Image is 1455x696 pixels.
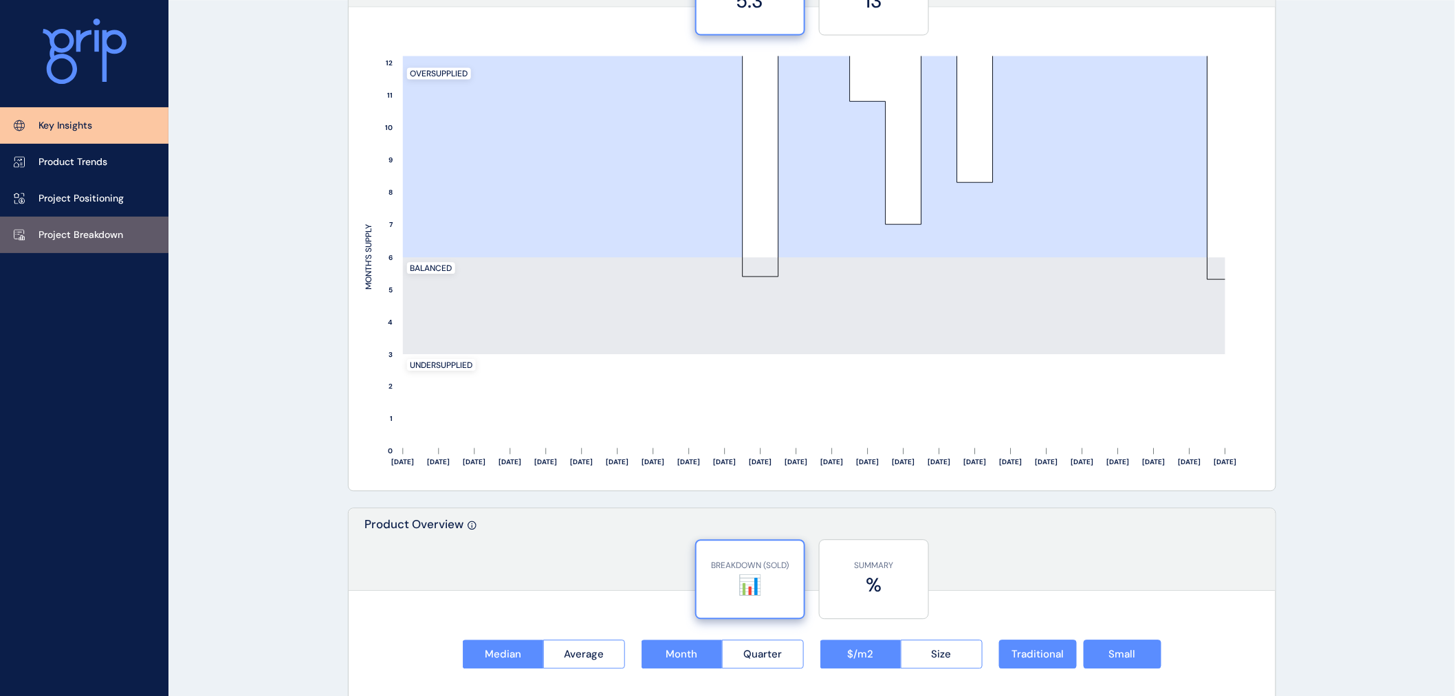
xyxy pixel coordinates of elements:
p: BREAKDOWN (SOLD) [703,560,797,572]
button: $/m2 [820,640,901,668]
text: 7 [389,220,393,229]
text: [DATE] [642,457,664,466]
span: $/m2 [848,647,874,661]
text: [DATE] [749,457,772,466]
text: 11 [387,91,393,100]
button: Median [463,640,544,668]
text: [DATE] [534,457,557,466]
text: [DATE] [928,457,951,466]
text: 2 [389,382,393,391]
text: [DATE] [856,457,879,466]
button: Traditional [999,640,1077,668]
span: Small [1109,647,1136,661]
text: [DATE] [1036,457,1058,466]
text: [DATE] [1107,457,1130,466]
text: 9 [389,155,393,164]
text: [DATE] [1179,457,1201,466]
button: Quarter [722,640,804,668]
p: Product Trends [39,155,107,169]
text: [DATE] [1214,457,1237,466]
text: [DATE] [892,457,915,466]
text: 4 [388,318,393,327]
p: Product Overview [365,516,464,590]
text: [DATE] [499,457,521,466]
text: [DATE] [606,457,628,466]
p: Project Breakdown [39,228,123,242]
text: [DATE] [1000,457,1022,466]
p: Project Positioning [39,192,124,206]
span: Month [666,647,698,661]
text: [DATE] [391,457,414,466]
text: [DATE] [677,457,700,466]
span: Traditional [1011,647,1064,661]
span: Median [485,647,521,661]
text: 3 [389,350,393,359]
text: 1 [390,415,393,424]
text: [DATE] [427,457,450,466]
button: Small [1084,640,1161,668]
text: 12 [386,58,393,67]
text: [DATE] [463,457,485,466]
text: [DATE] [1143,457,1166,466]
label: % [827,572,921,598]
text: [DATE] [713,457,736,466]
text: 8 [389,188,393,197]
label: 📊 [703,572,797,598]
button: Month [642,640,723,668]
text: [DATE] [820,457,843,466]
p: Key Insights [39,119,92,133]
text: [DATE] [964,457,987,466]
text: 5 [389,285,393,294]
span: Quarter [743,647,782,661]
p: SUMMARY [827,560,921,572]
text: [DATE] [1071,457,1094,466]
text: [DATE] [785,457,807,466]
text: MONTH'S SUPPLY [363,224,374,290]
text: 10 [385,123,393,132]
button: Size [901,640,983,668]
span: Size [932,647,952,661]
text: 0 [388,447,393,456]
span: Average [564,647,604,661]
text: [DATE] [570,457,593,466]
button: Average [543,640,625,668]
text: 6 [389,253,393,262]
